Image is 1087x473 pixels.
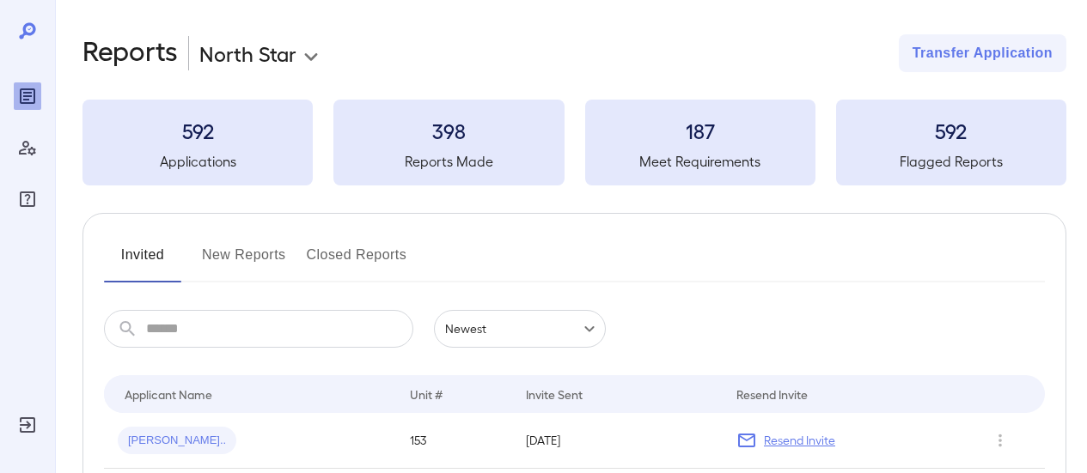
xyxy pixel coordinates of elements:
[899,34,1066,72] button: Transfer Application
[82,100,1066,185] summary: 592Applications398Reports Made187Meet Requirements592Flagged Reports
[199,39,296,67] p: North Star
[333,151,564,172] h5: Reports Made
[125,384,212,404] div: Applicant Name
[736,384,808,404] div: Resend Invite
[82,34,178,72] h2: Reports
[14,134,41,161] div: Manage Users
[14,185,41,213] div: FAQ
[82,117,313,144] h3: 592
[82,151,313,172] h5: Applications
[764,432,835,449] p: Resend Invite
[585,151,815,172] h5: Meet Requirements
[104,241,181,282] button: Invited
[202,241,286,282] button: New Reports
[307,241,407,282] button: Closed Reports
[836,151,1066,172] h5: Flagged Reports
[410,384,443,404] div: Unit #
[836,117,1066,144] h3: 592
[434,310,606,348] div: Newest
[118,433,236,449] span: [PERSON_NAME]..
[396,413,513,469] td: 153
[526,384,583,404] div: Invite Sent
[333,117,564,144] h3: 398
[986,427,1014,454] button: Row Actions
[512,413,723,469] td: [DATE]
[585,117,815,144] h3: 187
[14,82,41,110] div: Reports
[14,411,41,439] div: Log Out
